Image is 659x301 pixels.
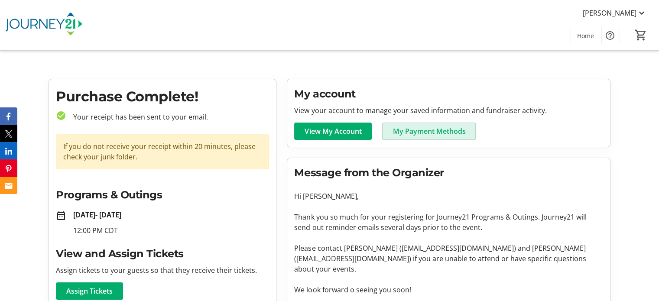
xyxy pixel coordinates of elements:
[73,225,269,236] p: 12:00 PM CDT
[5,3,82,47] img: Journey21's Logo
[56,86,269,107] h1: Purchase Complete!
[56,282,123,300] a: Assign Tickets
[73,210,121,220] strong: [DATE] - [DATE]
[294,212,603,233] p: Thank you so much for your registering for Journey21 Programs & Outings. Journey21 will send out ...
[294,191,603,201] p: Hi [PERSON_NAME],
[294,123,372,140] a: View My Account
[570,28,601,44] a: Home
[56,265,269,275] p: Assign tickets to your guests so that they receive their tickets.
[56,246,269,262] h2: View and Assign Tickets
[601,27,619,44] button: Help
[393,126,465,136] span: My Payment Methods
[56,210,66,221] mat-icon: date_range
[576,6,654,20] button: [PERSON_NAME]
[294,285,603,295] p: We look forward o seeing you soon!
[294,86,603,102] h2: My account
[56,187,269,203] h2: Programs & Outings
[633,27,649,43] button: Cart
[305,126,361,136] span: View My Account
[294,165,603,181] h2: Message from the Organizer
[66,112,269,122] p: Your receipt has been sent to your email.
[66,286,113,296] span: Assign Tickets
[294,105,603,116] p: View your account to manage your saved information and fundraiser activity.
[577,31,594,40] span: Home
[294,243,603,274] p: Please contact [PERSON_NAME] ([EMAIL_ADDRESS][DOMAIN_NAME]) and [PERSON_NAME] ([EMAIL_ADDRESS][DO...
[583,8,636,18] span: [PERSON_NAME]
[56,110,66,121] mat-icon: check_circle
[382,123,476,140] a: My Payment Methods
[56,134,269,169] div: If you do not receive your receipt within 20 minutes, please check your junk folder.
